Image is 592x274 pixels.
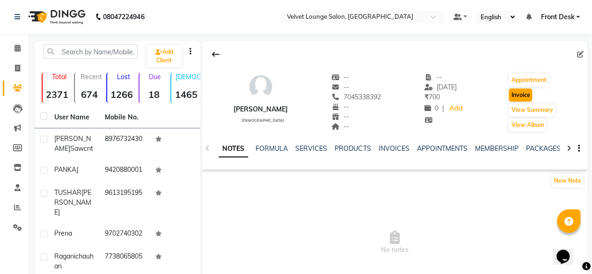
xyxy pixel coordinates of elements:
p: Due [141,73,169,81]
a: FORMULA [256,144,288,153]
th: Mobile No. [99,107,150,128]
span: [DATE] [424,83,457,91]
b: 08047224946 [103,4,144,30]
a: NOTES [219,141,248,157]
a: INVOICES [378,144,409,153]
iframe: chat widget [553,237,583,265]
span: 700 [424,93,440,101]
span: sawcnt [70,144,93,153]
a: SERVICES [295,144,327,153]
span: Front Desk [541,12,574,22]
span: -- [331,103,349,111]
a: APPOINTMENTS [417,144,467,153]
strong: 1266 [107,89,137,100]
span: [PERSON_NAME] [54,134,91,153]
strong: 1465 [171,89,201,100]
span: PANKAJ [54,165,79,174]
td: 8976732430 [99,128,150,159]
a: PRODUCTS [335,144,371,153]
span: -- [331,83,349,91]
button: View Summary [509,104,555,117]
p: Total [46,73,72,81]
span: prena [54,229,72,237]
span: [DEMOGRAPHIC_DATA] [241,118,284,123]
td: 9420880001 [99,159,150,182]
p: Lost [111,73,137,81]
div: Back to Client [206,45,226,63]
span: | [442,104,444,113]
img: avatar [247,73,275,101]
td: 9613195195 [99,182,150,223]
img: logo [24,4,88,30]
span: ₹ [424,93,429,101]
span: -- [424,73,442,81]
a: Add Client [146,45,182,67]
th: User Name [49,107,99,128]
button: Appointment [509,74,548,87]
p: [DEMOGRAPHIC_DATA] [175,73,201,81]
button: New Note [552,174,584,187]
span: [PERSON_NAME] [54,188,91,216]
td: 9702740302 [99,223,150,246]
span: TUSHAR [54,188,81,197]
strong: 674 [75,89,104,100]
a: MEMBERSHIP [475,144,518,153]
div: [PERSON_NAME] [234,104,288,114]
span: 7045338392 [331,93,381,101]
span: -- [331,122,349,131]
span: -- [331,112,349,121]
p: Recent [79,73,104,81]
a: Add [448,102,464,115]
span: 0 [424,104,439,112]
a: PACKAGES [526,144,560,153]
button: Invoice [509,89,532,102]
strong: 18 [139,89,169,100]
button: View Album [509,118,546,132]
span: -- [331,73,349,81]
input: Search by Name/Mobile/Email/Code [44,44,138,59]
span: ragani [54,252,75,260]
strong: 2371 [43,89,72,100]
